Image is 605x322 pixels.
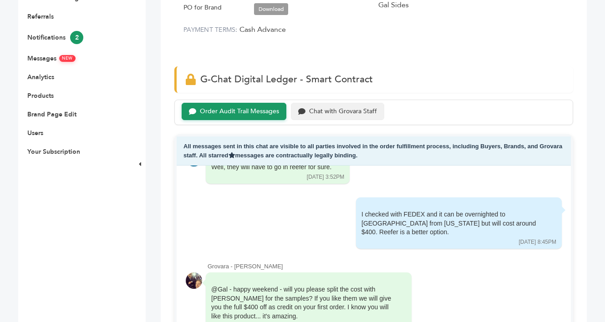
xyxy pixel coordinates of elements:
[70,31,83,44] span: 2
[59,55,76,62] span: NEW
[200,73,373,86] span: G-Chat Digital Ledger - Smart Contract
[361,210,544,237] div: I checked with FEDEX and it can be overnighted to [GEOGRAPHIC_DATA] from [US_STATE] but will cost...
[27,73,54,81] a: Analytics
[307,173,344,181] div: [DATE] 3:52PM
[27,129,43,137] a: Users
[27,91,54,100] a: Products
[183,25,238,34] label: PAYMENT TERMS:
[519,238,556,246] div: [DATE] 8:45PM
[211,163,331,172] div: Well, they will have to go in reefer for sure.
[27,54,76,63] a: MessagesNEW
[200,108,279,116] div: Order Audit Trail Messages
[208,262,562,271] div: Grovara - [PERSON_NAME]
[27,33,83,42] a: Notifications2
[27,147,80,156] a: Your Subscription
[177,136,571,166] div: All messages sent in this chat are visible to all parties involved in the order fulfillment proce...
[239,25,286,35] span: Cash Advance
[309,108,377,116] div: Chat with Grovara Staff
[183,2,222,13] label: PO for Brand
[254,3,288,15] a: Download
[27,12,54,21] a: Referrals
[27,110,76,119] a: Brand Page Edit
